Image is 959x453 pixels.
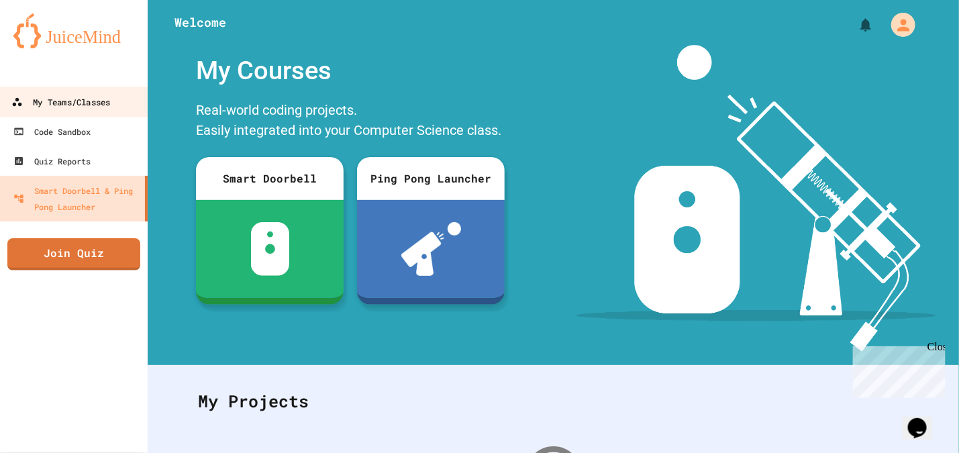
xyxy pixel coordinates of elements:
[848,341,946,398] iframe: chat widget
[13,13,134,48] img: logo-orange.svg
[189,97,511,147] div: Real-world coding projects. Easily integrated into your Computer Science class.
[13,183,140,215] div: Smart Doorbell & Ping Pong Launcher
[7,238,140,270] a: Join Quiz
[877,9,919,40] div: My Account
[833,13,877,36] div: My Notifications
[13,123,91,140] div: Code Sandbox
[251,222,289,276] img: sdb-white.svg
[13,153,91,169] div: Quiz Reports
[903,399,946,440] iframe: chat widget
[576,45,936,352] img: banner-image-my-projects.png
[196,157,344,200] div: Smart Doorbell
[189,45,511,97] div: My Courses
[357,157,505,200] div: Ping Pong Launcher
[185,375,922,427] div: My Projects
[5,5,93,85] div: Chat with us now!Close
[11,94,110,111] div: My Teams/Classes
[401,222,461,276] img: ppl-with-ball.png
